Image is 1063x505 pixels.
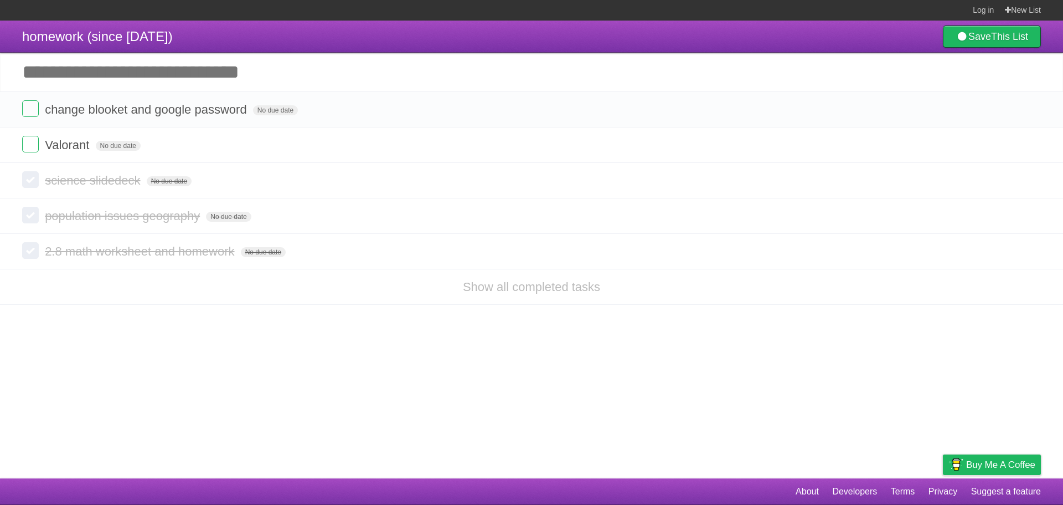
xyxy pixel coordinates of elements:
[22,29,173,44] span: homework (since [DATE])
[22,171,39,188] label: Done
[971,481,1041,502] a: Suggest a feature
[891,481,915,502] a: Terms
[45,174,143,187] span: science slidedeck
[796,481,819,502] a: About
[943,25,1041,48] a: SaveThis List
[253,105,298,115] span: No due date
[22,136,39,152] label: Done
[832,481,877,502] a: Developers
[991,31,1028,42] b: This List
[45,209,203,223] span: population issues geography
[948,455,963,474] img: Buy me a coffee
[45,103,250,116] span: change blooket and google password
[241,247,286,257] span: No due date
[206,212,251,222] span: No due date
[22,100,39,117] label: Done
[45,138,92,152] span: Valorant
[22,242,39,259] label: Done
[147,176,192,186] span: No due date
[928,481,957,502] a: Privacy
[96,141,141,151] span: No due date
[966,455,1035,475] span: Buy me a coffee
[463,280,600,294] a: Show all completed tasks
[45,244,237,258] span: 2.8 math worksheet and homework
[22,207,39,223] label: Done
[943,455,1041,475] a: Buy me a coffee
